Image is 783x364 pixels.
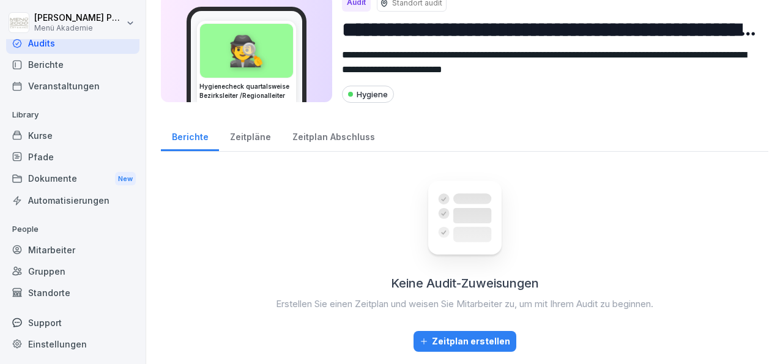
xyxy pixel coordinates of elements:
[200,24,293,78] div: 🕵️
[342,86,394,103] div: Hygiene
[281,120,385,151] a: Zeitplan Abschluss
[219,120,281,151] a: Zeitpläne
[6,105,139,125] p: Library
[276,297,653,311] p: Erstellen Sie einen Zeitplan und weisen Sie Mitarbeiter zu, um mit Ihrem Audit zu beginnen.
[6,75,139,97] a: Veranstaltungen
[161,120,219,151] a: Berichte
[34,13,124,23] p: [PERSON_NAME] Pätow
[6,282,139,303] a: Standorte
[391,274,539,292] h2: Keine Audit-Zuweisungen
[6,261,139,282] a: Gruppen
[6,146,139,168] a: Pfade
[6,190,139,211] a: Automatisierungen
[414,331,516,352] button: Zeitplan erstellen
[6,54,139,75] a: Berichte
[6,32,139,54] a: Audits
[199,82,294,100] h3: Hygienecheck quartalsweise Bezirksleiter /Regionalleiter
[6,220,139,239] p: People
[115,172,136,186] div: New
[34,24,124,32] p: Menü Akademie
[6,168,139,190] a: DokumenteNew
[6,125,139,146] a: Kurse
[6,333,139,355] a: Einstellungen
[6,312,139,333] div: Support
[420,335,510,348] div: Zeitplan erstellen
[6,239,139,261] a: Mitarbeiter
[6,168,139,190] div: Dokumente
